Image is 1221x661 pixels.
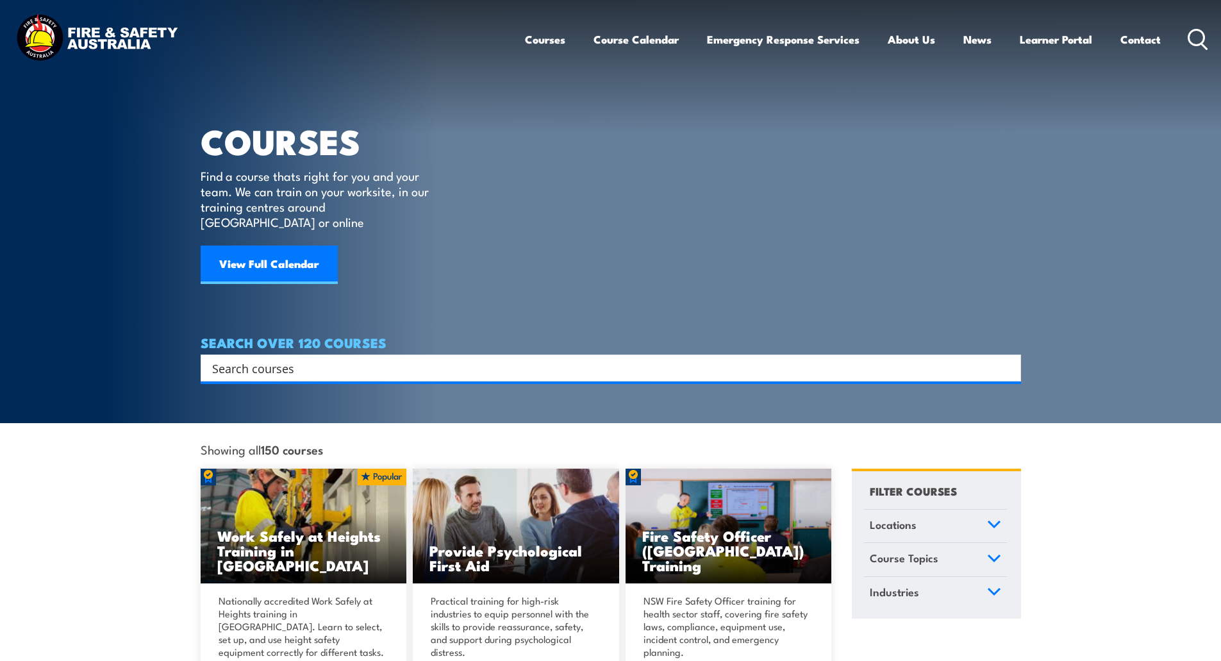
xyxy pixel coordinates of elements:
a: News [963,22,992,56]
span: Showing all [201,442,323,456]
h4: FILTER COURSES [870,482,957,499]
p: Nationally accredited Work Safely at Heights training in [GEOGRAPHIC_DATA]. Learn to select, set ... [219,594,385,658]
h3: Provide Psychological First Aid [429,543,602,573]
h3: Work Safely at Heights Training in [GEOGRAPHIC_DATA] [217,528,390,573]
img: Fire Safety Advisor [626,469,832,584]
h1: COURSES [201,126,447,156]
a: Learner Portal [1020,22,1092,56]
a: View Full Calendar [201,246,338,284]
button: Search magnifier button [999,359,1017,377]
a: Provide Psychological First Aid [413,469,619,584]
p: NSW Fire Safety Officer training for health sector staff, covering fire safety laws, compliance, ... [644,594,810,658]
span: Locations [870,516,917,533]
a: Courses [525,22,565,56]
a: Course Topics [864,543,1007,576]
a: Industries [864,577,1007,610]
a: Course Calendar [594,22,679,56]
strong: 150 courses [261,440,323,458]
span: Industries [870,583,919,601]
span: Course Topics [870,549,938,567]
img: Work Safely at Heights Training (1) [201,469,407,584]
h4: SEARCH OVER 120 COURSES [201,335,1021,349]
img: Mental Health First Aid Training Course from Fire & Safety Australia [413,469,619,584]
p: Find a course thats right for you and your team. We can train on your worksite, in our training c... [201,168,435,230]
a: Work Safely at Heights Training in [GEOGRAPHIC_DATA] [201,469,407,584]
a: Fire Safety Officer ([GEOGRAPHIC_DATA]) Training [626,469,832,584]
a: Locations [864,510,1007,543]
form: Search form [215,359,995,377]
a: Contact [1120,22,1161,56]
input: Search input [212,358,993,378]
h3: Fire Safety Officer ([GEOGRAPHIC_DATA]) Training [642,528,815,573]
a: Emergency Response Services [707,22,860,56]
a: About Us [888,22,935,56]
p: Practical training for high-risk industries to equip personnel with the skills to provide reassur... [431,594,597,658]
